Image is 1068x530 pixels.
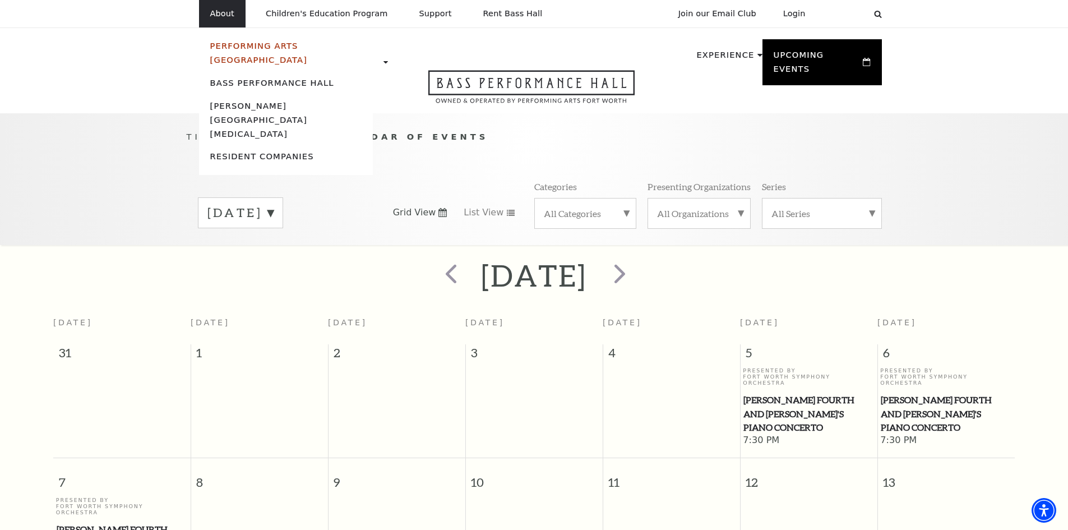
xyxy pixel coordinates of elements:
[210,78,334,87] a: Bass Performance Hall
[648,181,751,192] p: Presenting Organizations
[740,318,779,327] span: [DATE]
[481,257,587,293] h2: [DATE]
[771,208,872,219] label: All Series
[741,344,877,367] span: 5
[393,206,436,219] span: Grid View
[191,458,328,497] span: 8
[743,367,875,386] p: Presented By Fort Worth Symphony Orchestra
[56,497,188,516] p: Presented By Fort Worth Symphony Orchestra
[53,318,93,327] span: [DATE]
[743,435,875,447] span: 7:30 PM
[53,458,191,497] span: 7
[324,132,488,141] span: Calendar of Events
[877,318,917,327] span: [DATE]
[187,130,882,144] p: /
[466,344,603,367] span: 3
[878,344,1015,367] span: 6
[598,256,639,296] button: next
[429,256,470,296] button: prev
[657,208,741,219] label: All Organizations
[207,204,274,222] label: [DATE]
[210,9,234,19] p: About
[824,8,863,19] select: Select:
[187,132,318,141] span: Tickets & Events
[465,318,505,327] span: [DATE]
[880,367,1012,386] p: Presented By Fort Worth Symphony Orchestra
[210,101,308,139] a: [PERSON_NAME][GEOGRAPHIC_DATA][MEDICAL_DATA]
[881,393,1011,435] span: [PERSON_NAME] Fourth and [PERSON_NAME]'s Piano Concerto
[419,9,452,19] p: Support
[464,206,503,219] span: List View
[603,458,740,497] span: 11
[210,41,308,64] a: Performing Arts [GEOGRAPHIC_DATA]
[329,458,465,497] span: 9
[466,458,603,497] span: 10
[741,458,877,497] span: 12
[266,9,388,19] p: Children's Education Program
[191,344,328,367] span: 1
[534,181,577,192] p: Categories
[603,344,740,367] span: 4
[696,48,754,68] p: Experience
[878,458,1015,497] span: 13
[880,435,1012,447] span: 7:30 PM
[329,344,465,367] span: 2
[483,9,543,19] p: Rent Bass Hall
[1032,498,1056,523] div: Accessibility Menu
[328,318,367,327] span: [DATE]
[774,48,861,82] p: Upcoming Events
[743,393,874,435] span: [PERSON_NAME] Fourth and [PERSON_NAME]'s Piano Concerto
[544,208,627,219] label: All Categories
[388,70,675,113] a: Open this option
[191,318,230,327] span: [DATE]
[53,344,191,367] span: 31
[210,151,314,161] a: Resident Companies
[603,318,642,327] span: [DATE]
[762,181,786,192] p: Series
